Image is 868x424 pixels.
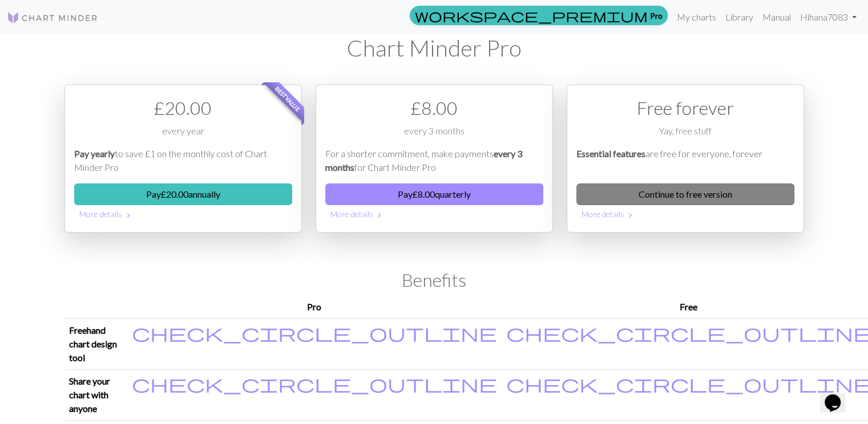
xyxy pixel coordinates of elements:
div: Yay, free stuff [576,124,794,147]
div: every 3 months [325,124,543,147]
a: Continue to free version [576,183,794,205]
span: chevron_right [626,210,635,221]
a: Pro [410,6,668,25]
div: every year [74,124,292,147]
p: Freehand chart design tool [69,323,123,365]
i: Included [132,374,497,393]
span: check_circle_outline [132,322,497,343]
p: Share your chart with anyone [69,374,123,415]
button: More details [576,205,794,223]
a: Hihana7083 [796,6,861,29]
h2: Benefits [64,269,804,291]
div: Free forever [576,94,794,122]
p: are free for everyone, forever [576,147,794,174]
span: workspace_premium [415,7,648,23]
p: to save £1 on the monthly cost of Chart Minder Pro [74,147,292,174]
span: chevron_right [375,210,384,221]
div: £ 8.00 [325,94,543,122]
div: Payment option 1 [64,85,302,233]
img: Logo [7,11,98,25]
em: Pay yearly [74,148,115,159]
th: Pro [127,295,502,319]
p: For a shorter commitment, make payments for Chart Minder Pro [325,147,543,174]
button: Pay£8.00quarterly [325,183,543,205]
em: Essential features [576,148,645,159]
button: Pay£20.00annually [74,183,292,205]
i: Included [132,323,497,342]
div: £ 20.00 [74,94,292,122]
div: Payment option 2 [316,85,553,233]
button: More details [74,205,292,223]
div: Free option [567,85,804,233]
a: My charts [672,6,721,29]
em: every 3 months [325,148,522,173]
a: Manual [758,6,796,29]
button: More details [325,205,543,223]
a: Library [721,6,758,29]
h1: Chart Minder Pro [64,34,804,62]
span: check_circle_outline [132,373,497,394]
span: chevron_right [124,210,133,221]
span: Best value [263,75,312,123]
iframe: chat widget [820,378,857,413]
